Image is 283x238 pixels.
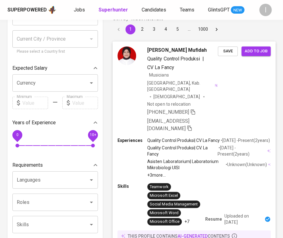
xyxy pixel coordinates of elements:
[7,7,47,14] div: Superpowered
[173,24,183,34] button: Go to page 5
[218,145,266,157] p: • [DATE] - Present ( 2 years )
[142,7,166,13] span: Candidates
[99,7,128,13] b: Superhunter
[113,24,223,34] nav: pagination navigation
[87,79,96,87] button: Open
[87,176,96,184] button: Open
[224,213,262,225] p: Uploaded on [DATE]
[241,46,271,56] button: Add to job
[148,101,191,107] p: Not open to relocation
[148,109,189,115] span: [PHONE_NUMBER]
[225,161,267,168] p: • Unknown ( Unknown )
[12,119,56,126] p: Years of Experience
[148,46,207,54] span: [PERSON_NAME] Mufidah
[180,6,196,14] a: Teams
[12,117,98,129] div: Years of Experience
[150,184,169,190] div: Teamwork
[12,159,98,171] div: Requirements
[148,80,218,92] div: [GEOGRAPHIC_DATA], Kab. [GEOGRAPHIC_DATA]
[184,218,189,225] p: +7
[148,56,200,62] span: Quality Control Produksi
[99,6,129,14] a: Superhunter
[90,133,96,137] span: 10+
[126,24,135,34] button: page 1
[149,24,159,34] button: Go to page 3
[72,97,98,109] input: Value
[148,118,189,131] span: [EMAIL_ADDRESS][DOMAIN_NAME]
[180,7,194,13] span: Teams
[212,24,222,34] button: Go to next page
[117,183,147,189] p: Skills
[208,7,230,13] span: GlintsGPT
[117,46,136,65] img: d9296bbd6914e5119d338f7e6772742e.jpg
[87,220,96,229] button: Open
[184,26,194,32] div: …
[48,5,56,15] img: app logo
[148,145,218,157] p: Quality Control Produksi | CV. La Fancy
[150,219,179,225] div: Microsoft Office
[150,201,198,207] div: Social Media Management
[202,55,204,63] span: |
[154,94,201,100] span: [DEMOGRAPHIC_DATA]
[148,137,220,143] p: Quality Control Produksi | CV La Fancy
[205,216,222,222] p: Resume
[22,97,48,109] input: Value
[150,210,179,216] div: Microsoft Word
[245,48,268,55] span: Add to job
[218,46,238,56] button: Save
[150,193,178,199] div: Microsoft Excel
[148,158,225,171] p: Asisten Laboratorium | Laboratorium Mikrobiologi UISI
[208,6,245,14] a: GlintsGPT NEW
[220,137,270,143] p: • [DATE] - Present ( 2 years )
[137,24,147,34] button: Go to page 2
[214,84,218,87] img: magic_wand.svg
[74,6,86,14] a: Jobs
[259,4,272,16] div: I
[17,49,94,55] p: Please select a Country first
[221,48,235,55] span: Save
[117,137,147,143] p: Experiences
[16,133,18,137] span: 0
[148,64,174,70] span: CV La Fancy
[231,7,245,13] span: NEW
[74,7,85,13] span: Jobs
[148,172,271,178] p: +3 more ...
[7,5,56,15] a: Superpoweredapp logo
[12,161,43,169] p: Requirements
[149,73,169,77] span: Musicians
[161,24,171,34] button: Go to page 4
[142,6,167,14] a: Candidates
[12,64,47,72] p: Expected Salary
[87,198,96,207] button: Open
[196,24,210,34] button: Go to page 1000
[12,62,98,74] div: Expected Salary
